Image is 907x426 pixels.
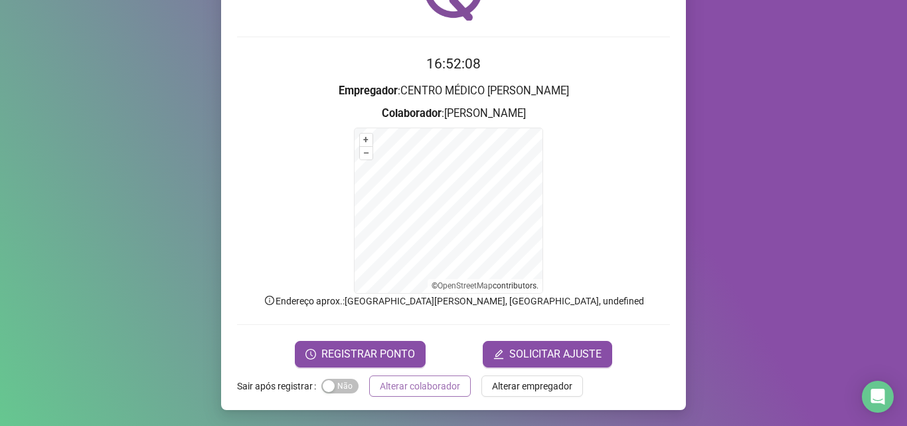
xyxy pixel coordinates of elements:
h3: : CENTRO MÉDICO [PERSON_NAME] [237,82,670,100]
span: REGISTRAR PONTO [321,346,415,362]
span: info-circle [264,294,276,306]
div: Open Intercom Messenger [862,381,894,413]
h3: : [PERSON_NAME] [237,105,670,122]
span: Alterar empregador [492,379,572,393]
li: © contributors. [432,281,538,290]
span: clock-circle [305,349,316,360]
button: Alterar colaborador [369,375,471,397]
p: Endereço aprox. : [GEOGRAPHIC_DATA][PERSON_NAME], [GEOGRAPHIC_DATA], undefined [237,294,670,308]
button: Alterar empregador [481,375,583,397]
button: editSOLICITAR AJUSTE [483,341,612,368]
label: Sair após registrar [237,375,321,397]
button: + [360,134,372,146]
span: SOLICITAR AJUSTE [509,346,602,362]
button: – [360,147,372,160]
button: REGISTRAR PONTO [295,341,426,368]
span: Alterar colaborador [380,379,460,393]
strong: Colaborador [382,107,442,120]
a: OpenStreetMap [438,281,493,290]
strong: Empregador [339,84,398,97]
time: 16:52:08 [426,56,481,72]
span: edit [493,349,504,360]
